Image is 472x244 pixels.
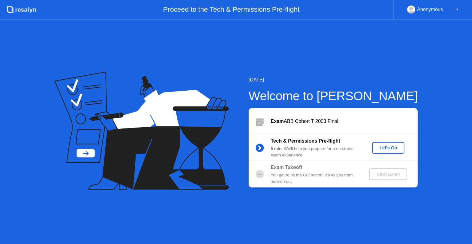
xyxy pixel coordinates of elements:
div: : We’ll help you prepare for a no-stress exam experience [271,146,359,158]
div: You get to hit the GO button! It’s all you from here on out [271,172,359,185]
div: [DATE] [249,76,418,84]
button: Start Exam [369,168,407,180]
div: Let's Go [375,145,402,150]
div: Start Exam [372,172,405,177]
div: ABB Cohort T 2003 Final [271,118,418,125]
div: Welcome to [PERSON_NAME] [249,87,418,105]
b: Tech & Permissions Pre-flight [271,138,340,144]
div: Anonymous [417,6,443,14]
div: ▼ [456,6,459,14]
b: Exam [271,119,284,124]
b: 5 min [271,146,282,151]
b: Exam Takeoff [271,165,302,170]
button: Let's Go [372,142,404,154]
